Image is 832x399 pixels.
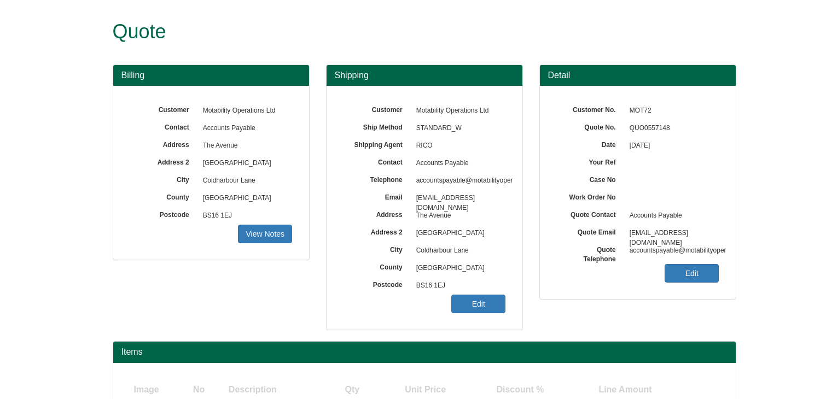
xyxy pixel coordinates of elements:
span: Accounts Payable [624,207,719,225]
h2: Items [121,347,728,357]
span: [DATE] [624,137,719,155]
label: Address 2 [130,155,197,167]
label: Quote Telephone [556,242,624,264]
span: RICO [411,137,506,155]
label: Quote No. [556,120,624,132]
label: County [130,190,197,202]
span: Accounts Payable [197,120,293,137]
span: [GEOGRAPHIC_DATA] [197,190,293,207]
label: Contact [343,155,411,167]
label: Address [130,137,197,150]
label: Date [556,137,624,150]
span: [GEOGRAPHIC_DATA] [411,260,506,277]
span: The Avenue [197,137,293,155]
span: QUO0557148 [624,120,719,137]
span: [EMAIL_ADDRESS][DOMAIN_NAME] [411,190,506,207]
span: Coldharbour Lane [197,172,293,190]
span: [GEOGRAPHIC_DATA] [197,155,293,172]
label: Postcode [130,207,197,220]
label: City [343,242,411,255]
label: City [130,172,197,185]
span: [GEOGRAPHIC_DATA] [411,225,506,242]
h3: Billing [121,71,301,80]
label: Your Ref [556,155,624,167]
span: Accounts Payable [411,155,506,172]
label: Case No [556,172,624,185]
span: MOT72 [624,102,719,120]
label: Address [343,207,411,220]
label: Contact [130,120,197,132]
span: accountspayable@motabilityoper [411,172,506,190]
span: Coldharbour Lane [411,242,506,260]
label: Quote Email [556,225,624,237]
label: Ship Method [343,120,411,132]
label: Quote Contact [556,207,624,220]
label: County [343,260,411,272]
span: accountspayable@motabilityoper [624,242,719,260]
label: Telephone [343,172,411,185]
label: Email [343,190,411,202]
span: BS16 1EJ [411,277,506,295]
label: Customer [343,102,411,115]
label: Work Order No [556,190,624,202]
span: STANDARD_W [411,120,506,137]
h1: Quote [113,21,695,43]
a: View Notes [238,225,292,243]
span: [EMAIL_ADDRESS][DOMAIN_NAME] [624,225,719,242]
label: Postcode [343,277,411,290]
a: Edit [665,264,719,283]
label: Address 2 [343,225,411,237]
span: Motability Operations Ltd [197,102,293,120]
span: BS16 1EJ [197,207,293,225]
h3: Shipping [335,71,514,80]
label: Customer No. [556,102,624,115]
a: Edit [451,295,505,313]
label: Shipping Agent [343,137,411,150]
span: The Avenue [411,207,506,225]
label: Customer [130,102,197,115]
h3: Detail [548,71,728,80]
span: Motability Operations Ltd [411,102,506,120]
